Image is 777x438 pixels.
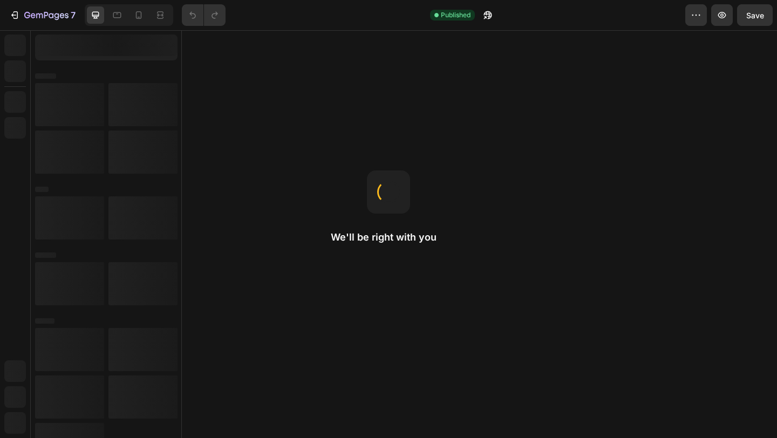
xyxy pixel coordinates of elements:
[746,11,764,20] span: Save
[182,4,226,26] div: Undo/Redo
[441,10,471,20] span: Published
[4,4,80,26] button: 7
[331,231,446,244] h2: We'll be right with you
[71,9,76,22] p: 7
[737,4,773,26] button: Save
